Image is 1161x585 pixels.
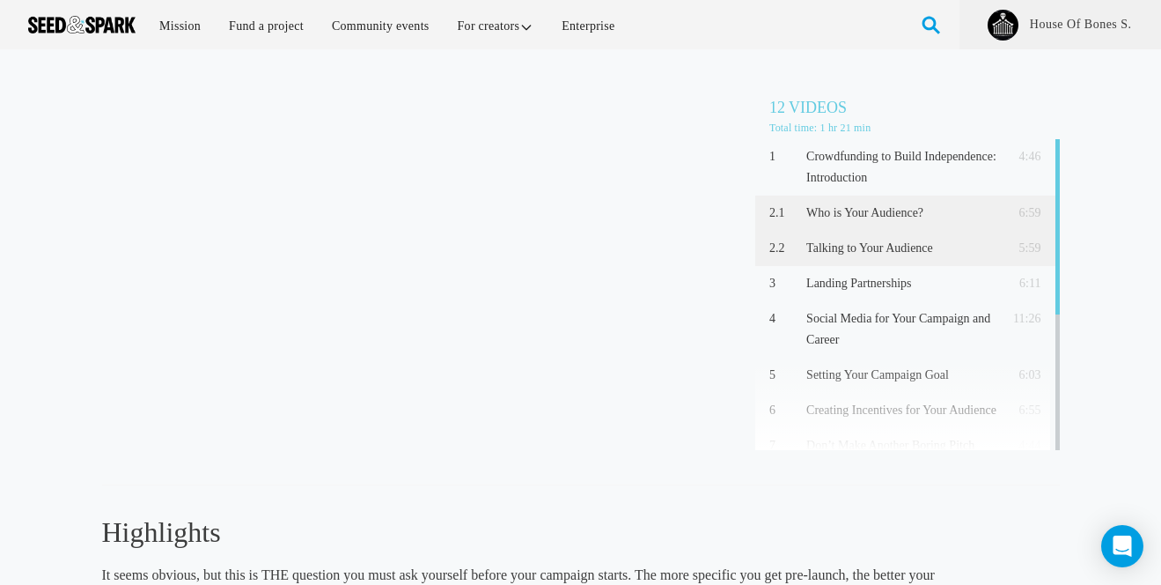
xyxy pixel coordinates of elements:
[217,7,316,45] a: Fund a project
[1004,435,1040,456] p: 4:44
[806,273,997,294] p: Landing Partnerships
[28,16,136,33] img: Seed amp; Spark
[1028,16,1133,33] a: House Of Bones S.
[769,203,799,224] p: 2.1
[320,7,442,45] a: Community events
[806,308,997,351] p: Social Media for Your Campaign and Career
[769,365,799,386] p: 5
[769,238,799,259] p: 2.2
[1004,400,1040,421] p: 6:55
[1004,146,1040,167] p: 4:46
[445,7,547,45] a: For creators
[806,435,997,478] p: Don’t Make Another Boring Pitch Video.
[988,10,1018,41] img: d25a00e91ff32f39.png
[806,238,997,259] p: Talking to Your Audience
[806,400,997,421] p: Creating Incentives for Your Audience
[769,120,1060,136] p: Total time: 1 hr 21 min
[769,146,799,167] p: 1
[1004,203,1040,224] p: 6:59
[549,7,627,45] a: Enterprise
[1004,273,1040,294] p: 6:11
[769,435,799,456] p: 7
[769,95,1060,120] h5: 12 Videos
[1004,238,1040,259] p: 5:59
[1004,365,1040,386] p: 6:03
[1004,308,1040,330] p: 11:26
[806,365,997,386] p: Setting Your Campaign Goal
[769,308,799,330] p: 4
[147,7,213,45] a: Mission
[102,514,964,551] h3: Highlights
[1101,525,1143,567] div: Open Intercom Messenger
[806,203,997,224] p: Who is Your Audience?
[806,146,997,189] p: Crowdfunding to Build Independence: Introduction
[769,400,799,421] p: 6
[769,273,799,294] p: 3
